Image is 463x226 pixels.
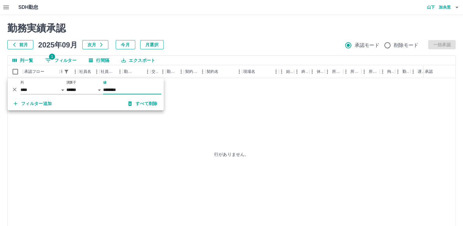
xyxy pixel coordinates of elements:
button: メニュー [235,67,244,76]
div: 社員名 [78,65,99,78]
div: 1件のフィルターを適用中 [62,67,71,76]
div: 契約名 [207,65,218,78]
span: 承認モード [355,42,379,49]
label: 演算子 [66,80,76,85]
div: 所定終業 [350,65,360,78]
button: 月選択 [140,40,164,49]
div: 勤務区分 [166,65,184,78]
label: 値 [103,80,106,85]
div: 交通費 [150,65,166,78]
span: 削除モード [394,42,419,49]
h5: 2025年09月 [38,40,77,49]
div: 現場名 [243,65,255,78]
button: メニュー [271,67,281,76]
div: 承認 [424,65,455,78]
button: ソート [134,67,143,76]
button: フィルター追加 [9,98,57,109]
div: 終業 [301,65,308,78]
div: 勤務日 [124,65,134,78]
div: 承認フロー [23,65,60,78]
button: 列選択 [8,56,38,65]
button: 行間隔 [84,56,114,65]
div: 勤務 [402,65,409,78]
button: メニュー [198,67,207,76]
button: メニュー [92,67,101,76]
button: メニュー [71,67,80,76]
button: 次月 [82,40,108,49]
div: 所定休憩 [361,65,380,78]
div: 勤務区分 [167,65,177,78]
div: 勤務 [395,65,410,78]
div: 始業 [286,65,293,78]
div: 始業 [279,65,294,78]
div: 契約コード [185,65,198,78]
div: 承認フロー [24,65,44,78]
div: 現場名 [242,65,279,78]
button: メニュー [115,67,125,76]
button: エクスポート [117,56,160,65]
div: 社員名 [79,65,91,78]
div: 所定終業 [343,65,361,78]
h2: 勤務実績承認 [7,22,456,34]
div: 社員区分 [101,65,115,78]
button: メニュー [177,67,186,76]
button: 削除 [10,85,19,94]
div: 所定開始 [325,65,343,78]
button: メニュー [143,67,152,76]
button: 今月 [116,40,135,49]
label: 列 [21,80,24,85]
div: 承認 [425,65,433,78]
button: すべて削除 [123,98,162,109]
div: 休憩 [317,65,323,78]
div: 休憩 [309,65,325,78]
div: 契約コード [184,65,205,78]
div: 拘束 [387,65,394,78]
div: 拘束 [380,65,395,78]
button: メニュー [158,67,167,76]
div: 所定開始 [332,65,342,78]
div: 契約名 [205,65,242,78]
div: 社員番号 [60,65,78,78]
div: 遅刻等 [418,65,424,78]
div: 終業 [294,65,309,78]
div: 所定休憩 [369,65,379,78]
div: 交通費 [151,65,158,78]
button: フィルター表示 [40,56,81,65]
div: 勤務日 [123,65,150,78]
button: フィルター表示 [62,67,71,76]
span: 1 [49,54,55,60]
button: 前月 [7,40,33,49]
div: 社員区分 [99,65,123,78]
div: 遅刻等 [410,65,426,78]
